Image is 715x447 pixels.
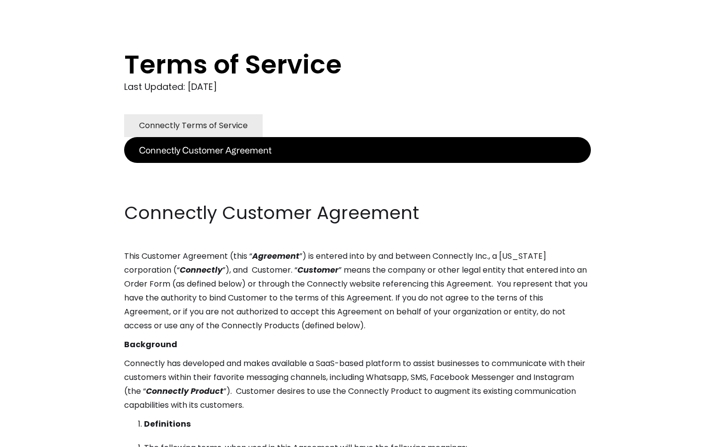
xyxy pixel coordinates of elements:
[124,339,177,350] strong: Background
[124,79,591,94] div: Last Updated: [DATE]
[180,264,222,276] em: Connectly
[124,163,591,177] p: ‍
[124,249,591,333] p: This Customer Agreement (this “ ”) is entered into by and between Connectly Inc., a [US_STATE] co...
[144,418,191,430] strong: Definitions
[297,264,339,276] em: Customer
[10,429,60,444] aside: Language selected: English
[146,385,223,397] em: Connectly Product
[124,201,591,225] h2: Connectly Customer Agreement
[124,182,591,196] p: ‍
[124,357,591,412] p: Connectly has developed and makes available a SaaS-based platform to assist businesses to communi...
[20,430,60,444] ul: Language list
[252,250,299,262] em: Agreement
[124,50,551,79] h1: Terms of Service
[139,119,248,133] div: Connectly Terms of Service
[139,143,272,157] div: Connectly Customer Agreement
